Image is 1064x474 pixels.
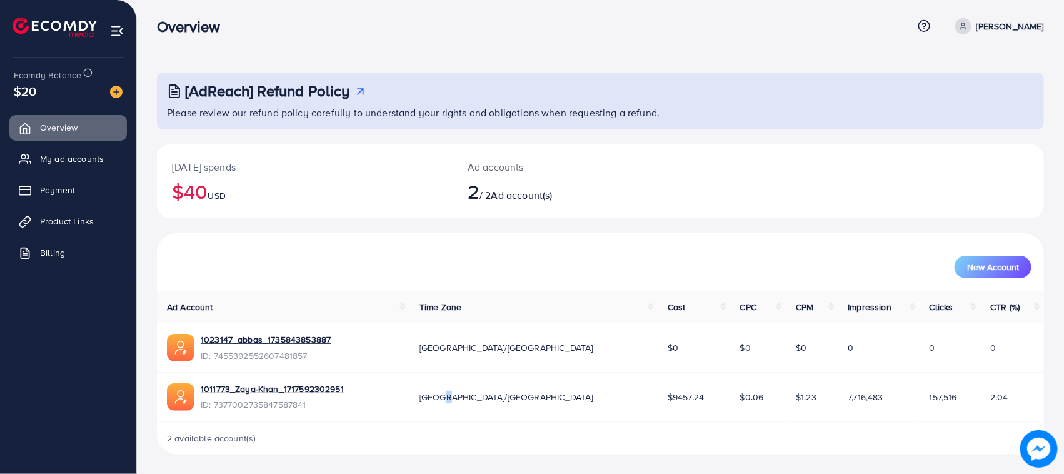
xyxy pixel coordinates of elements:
[40,121,78,134] span: Overview
[419,391,593,403] span: [GEOGRAPHIC_DATA]/[GEOGRAPHIC_DATA]
[172,159,438,174] p: [DATE] spends
[201,398,344,411] span: ID: 7377002735847587841
[110,24,124,38] img: menu
[930,391,957,403] span: 157,516
[967,263,1019,271] span: New Account
[110,86,123,98] img: image
[1020,430,1058,468] img: image
[848,391,883,403] span: 7,716,483
[468,159,660,174] p: Ad accounts
[419,341,593,354] span: [GEOGRAPHIC_DATA]/[GEOGRAPHIC_DATA]
[9,209,127,234] a: Product Links
[167,383,194,411] img: ic-ads-acc.e4c84228.svg
[419,301,461,313] span: Time Zone
[740,391,764,403] span: $0.06
[9,178,127,203] a: Payment
[668,391,704,403] span: $9457.24
[930,301,953,313] span: Clicks
[9,115,127,140] a: Overview
[9,146,127,171] a: My ad accounts
[9,240,127,265] a: Billing
[990,301,1020,313] span: CTR (%)
[930,341,935,354] span: 0
[201,350,331,362] span: ID: 7455392552607481857
[740,301,756,313] span: CPC
[40,153,104,165] span: My ad accounts
[848,341,854,354] span: 0
[185,82,350,100] h3: [AdReach] Refund Policy
[468,177,479,206] span: 2
[990,391,1008,403] span: 2.04
[14,69,81,81] span: Ecomdy Balance
[976,19,1044,34] p: [PERSON_NAME]
[950,18,1044,34] a: [PERSON_NAME]
[167,334,194,361] img: ic-ads-acc.e4c84228.svg
[167,301,213,313] span: Ad Account
[668,301,686,313] span: Cost
[167,432,256,445] span: 2 available account(s)
[40,215,94,228] span: Product Links
[14,82,36,100] span: $20
[157,18,230,36] h3: Overview
[955,256,1031,278] button: New Account
[668,341,678,354] span: $0
[796,301,813,313] span: CPM
[167,105,1036,120] p: Please review our refund policy carefully to understand your rights and obligations when requesti...
[848,301,892,313] span: Impression
[40,184,75,196] span: Payment
[13,18,97,37] img: logo
[796,341,806,354] span: $0
[491,188,553,202] span: Ad account(s)
[172,179,438,203] h2: $40
[990,341,996,354] span: 0
[208,189,225,202] span: USD
[468,179,660,203] h2: / 2
[40,246,65,259] span: Billing
[740,341,751,354] span: $0
[796,391,816,403] span: $1.23
[201,333,331,346] a: 1023147_abbas_1735843853887
[201,383,344,395] a: 1011773_Zaya-Khan_1717592302951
